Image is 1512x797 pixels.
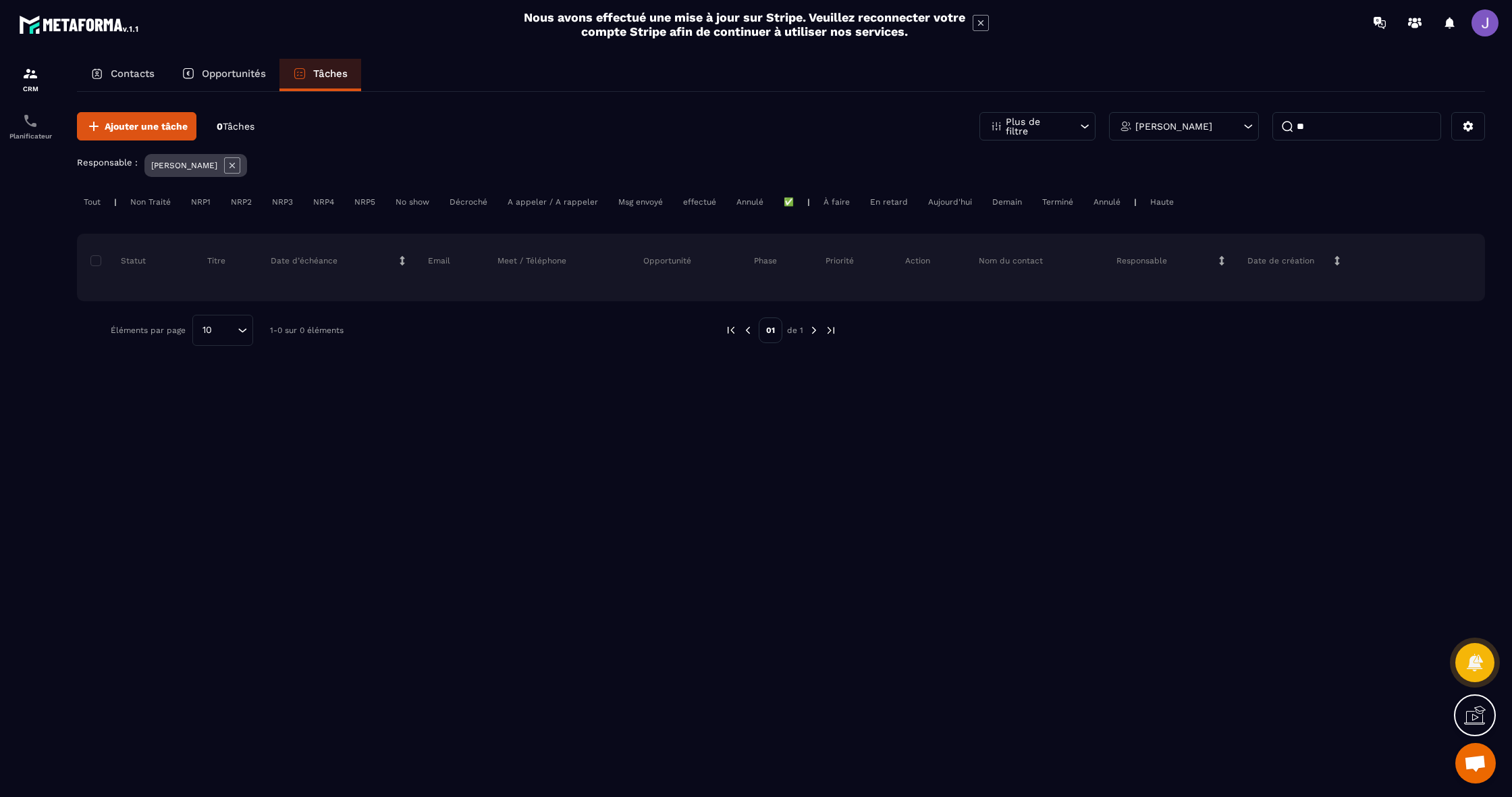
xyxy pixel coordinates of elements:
img: logo [19,12,140,36]
div: NRP2 [224,194,259,210]
a: formationformationCRM [3,55,57,103]
p: Responsable [1116,255,1167,266]
div: Décroché [443,194,494,210]
div: Demain [986,194,1029,210]
p: [PERSON_NAME] [1135,122,1212,131]
img: prev [742,324,754,336]
p: Éléments par page [111,326,186,335]
div: NRP3 [265,194,300,210]
div: NRP4 [306,194,341,210]
p: Opportunités [202,68,266,80]
h2: Nous avons effectué une mise à jour sur Stripe. Veuillez reconnecter votre compte Stripe afin de ... [523,10,966,38]
button: Ajouter une tâche [77,112,196,140]
div: En retard [863,194,915,210]
div: Non Traité [124,194,178,210]
p: 1-0 sur 0 éléments [270,326,344,335]
div: A appeler / A rappeler [501,194,605,210]
img: next [808,324,820,336]
div: Aujourd'hui [921,194,979,210]
div: ✅ [777,194,801,210]
a: Tâches [279,59,361,91]
div: NRP5 [348,194,382,210]
div: Tout [77,194,107,210]
img: scheduler [22,113,38,129]
p: Meet / Téléphone [497,255,566,266]
p: Statut [94,255,146,266]
div: Haute [1143,194,1181,210]
p: Date de création [1247,255,1314,266]
p: | [807,197,810,207]
span: 10 [198,323,217,338]
a: schedulerschedulerPlanificateur [3,103,57,150]
a: Ouvrir le chat [1455,743,1496,783]
p: | [114,197,117,207]
div: NRP1 [184,194,217,210]
div: À faire [817,194,857,210]
div: No show [389,194,436,210]
p: Nom du contact [979,255,1043,266]
p: Email [428,255,450,266]
p: Planificateur [3,132,57,140]
p: Action [905,255,930,266]
p: | [1134,197,1137,207]
p: Contacts [111,68,155,80]
p: Opportunité [643,255,691,266]
div: Terminé [1035,194,1080,210]
div: Annulé [730,194,770,210]
p: CRM [3,85,57,93]
p: Priorité [826,255,854,266]
div: Msg envoyé [612,194,670,210]
a: Opportunités [168,59,279,91]
p: Phase [754,255,777,266]
p: Responsable : [77,157,138,168]
div: Search for option [192,315,253,346]
p: Tâches [313,68,348,80]
p: 01 [759,317,782,343]
img: next [825,324,837,336]
p: 0 [217,120,254,133]
p: de 1 [787,325,803,336]
img: formation [22,66,38,82]
div: Annulé [1087,194,1127,210]
a: Contacts [77,59,168,91]
span: Tâches [223,121,254,132]
span: Ajouter une tâche [105,120,188,133]
p: Plus de filtre [1006,117,1065,136]
p: [PERSON_NAME] [151,161,217,170]
p: Titre [207,255,225,266]
div: effectué [676,194,723,210]
input: Search for option [217,323,234,338]
img: prev [725,324,737,336]
p: Date d’échéance [271,255,337,266]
